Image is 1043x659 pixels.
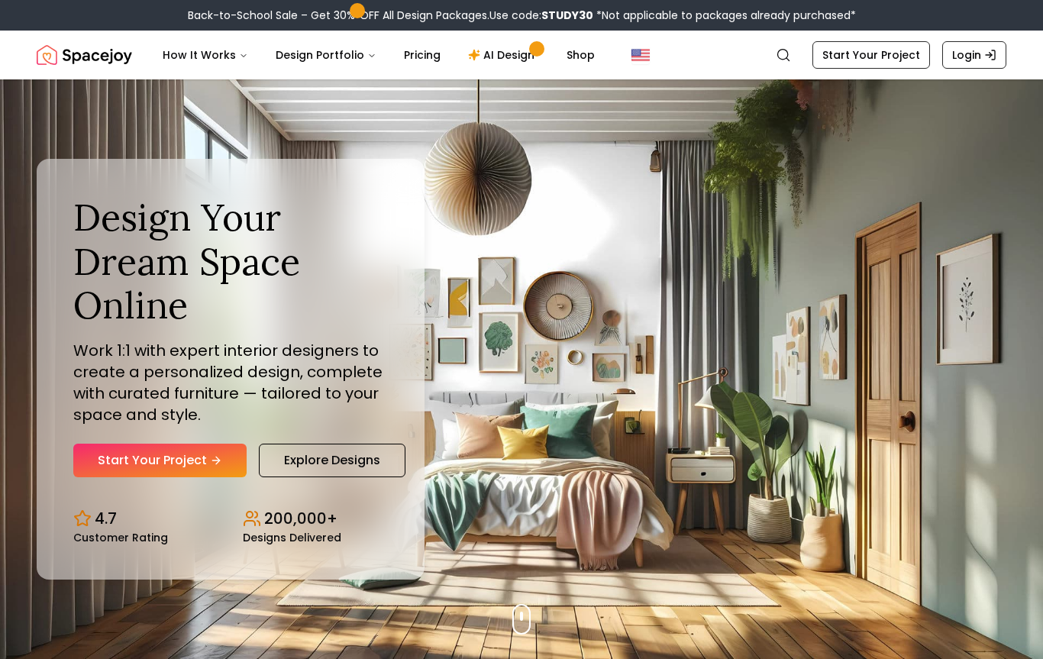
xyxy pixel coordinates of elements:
[489,8,593,23] span: Use code:
[73,532,168,543] small: Customer Rating
[942,41,1006,69] a: Login
[541,8,593,23] b: STUDY30
[188,8,856,23] div: Back-to-School Sale – Get 30% OFF All Design Packages.
[73,340,388,425] p: Work 1:1 with expert interior designers to create a personalized design, complete with curated fu...
[73,444,247,477] a: Start Your Project
[264,508,337,529] p: 200,000+
[150,40,260,70] button: How It Works
[812,41,930,69] a: Start Your Project
[593,8,856,23] span: *Not applicable to packages already purchased*
[37,40,132,70] a: Spacejoy
[95,508,117,529] p: 4.7
[73,496,388,543] div: Design stats
[37,40,132,70] img: Spacejoy Logo
[263,40,389,70] button: Design Portfolio
[259,444,405,477] a: Explore Designs
[554,40,607,70] a: Shop
[243,532,341,543] small: Designs Delivered
[456,40,551,70] a: AI Design
[631,46,650,64] img: United States
[392,40,453,70] a: Pricing
[150,40,607,70] nav: Main
[37,31,1006,79] nav: Global
[73,195,388,328] h1: Design Your Dream Space Online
